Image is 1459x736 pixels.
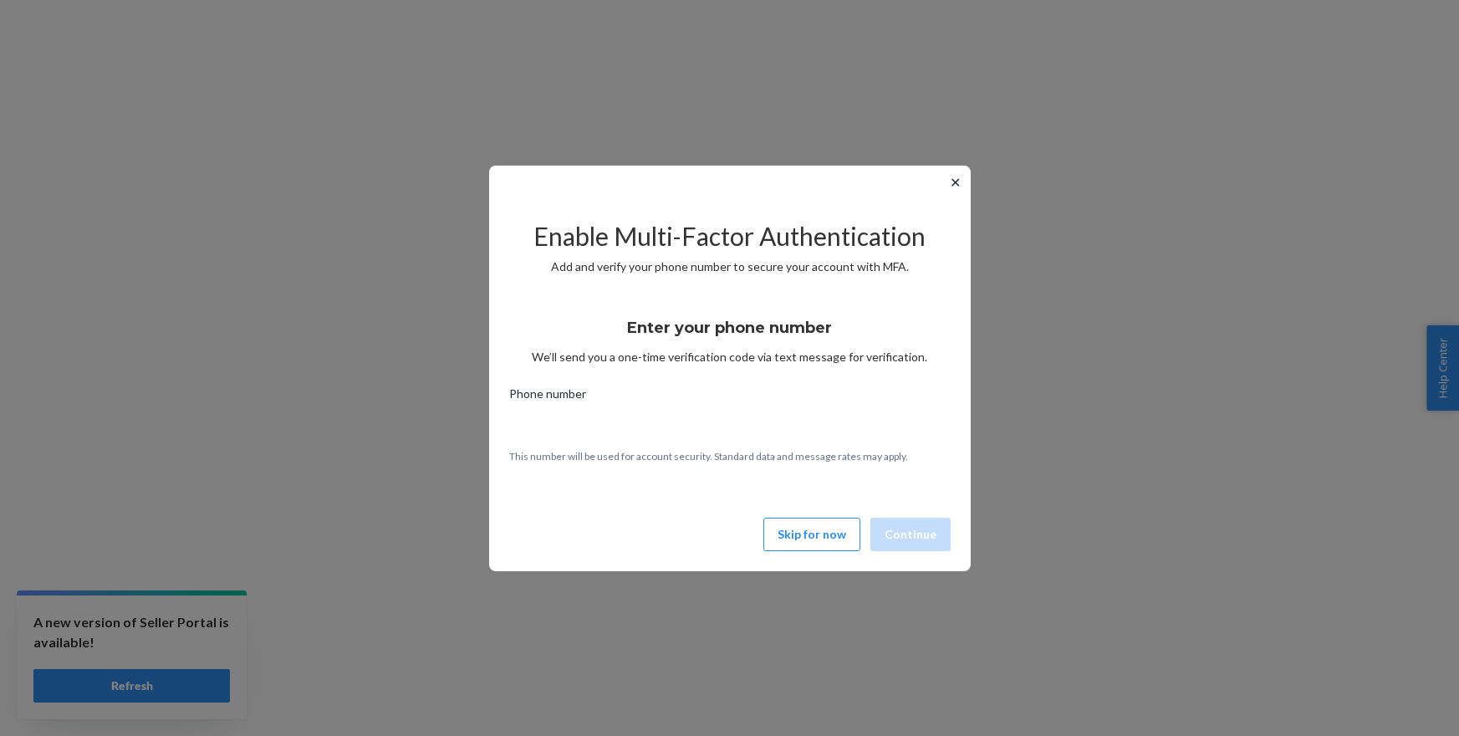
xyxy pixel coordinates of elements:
[946,172,964,192] button: ✕
[509,449,951,463] p: This number will be used for account security. Standard data and message rates may apply.
[763,518,860,551] button: Skip for now
[509,304,951,365] div: We’ll send you a one-time verification code via text message for verification.
[509,258,951,275] p: Add and verify your phone number to secure your account with MFA.
[509,386,586,409] span: Phone number
[870,518,951,551] button: Continue
[627,317,832,339] h3: Enter your phone number
[509,222,951,250] h2: Enable Multi-Factor Authentication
